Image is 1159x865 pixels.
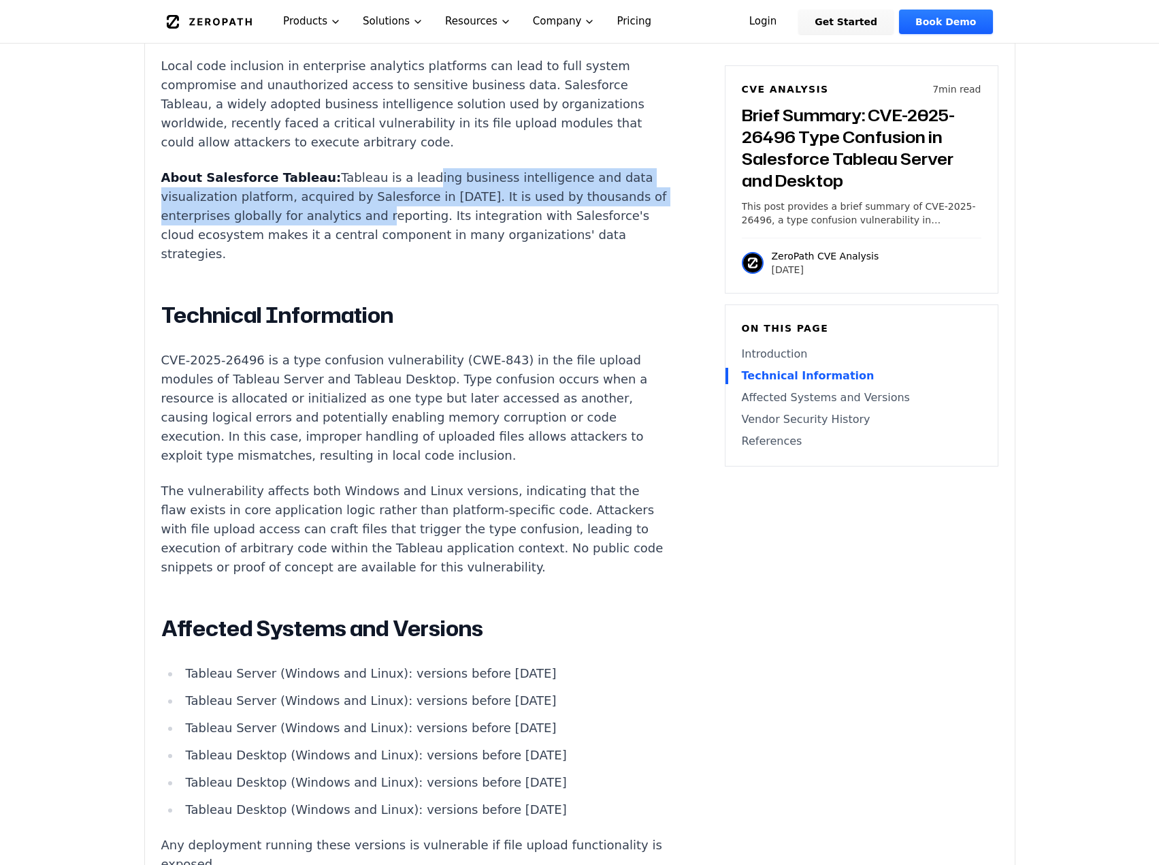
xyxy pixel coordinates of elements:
[180,773,668,792] li: Tableau Desktop (Windows and Linux): versions before [DATE]
[742,82,829,96] h6: CVE Analysis
[742,390,981,406] a: Affected Systems and Versions
[772,249,879,263] p: ZeroPath CVE Analysis
[161,302,668,329] h2: Technical Information
[742,200,981,227] p: This post provides a brief summary of CVE-2025-26496, a type confusion vulnerability in Salesforc...
[180,746,668,765] li: Tableau Desktop (Windows and Linux): versions before [DATE]
[932,82,981,96] p: 7 min read
[161,482,668,577] p: The vulnerability affects both Windows and Linux versions, indicating that the flaw exists in cor...
[742,411,981,428] a: Vendor Security History
[742,368,981,384] a: Technical Information
[742,321,981,335] h6: On this page
[742,104,981,191] h3: Brief Summary: CVE-2025-26496 Type Confusion in Salesforce Tableau Server and Desktop
[180,664,668,683] li: Tableau Server (Windows and Linux): versions before [DATE]
[798,10,894,34] a: Get Started
[742,252,764,274] img: ZeroPath CVE Analysis
[161,57,668,152] p: Local code inclusion in enterprise analytics platforms can lead to full system compromise and una...
[180,800,668,819] li: Tableau Desktop (Windows and Linux): versions before [DATE]
[899,10,992,34] a: Book Demo
[772,263,879,277] p: [DATE]
[161,351,668,465] p: CVE-2025-26496 is a type confusion vulnerability (CWE-843) in the file upload modules of Tableau ...
[180,719,668,738] li: Tableau Server (Windows and Linux): versions before [DATE]
[180,691,668,710] li: Tableau Server (Windows and Linux): versions before [DATE]
[161,168,668,264] p: Tableau is a leading business intelligence and data visualization platform, acquired by Salesforc...
[161,615,668,642] h2: Affected Systems and Versions
[733,10,794,34] a: Login
[742,433,981,450] a: References
[161,170,342,185] strong: About Salesforce Tableau:
[742,346,981,362] a: Introduction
